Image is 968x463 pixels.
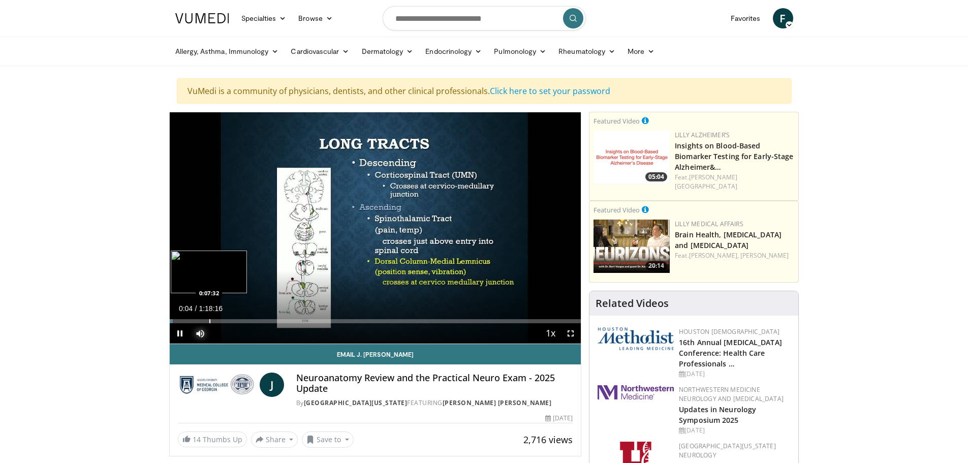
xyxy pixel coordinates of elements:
[773,8,793,28] a: F
[490,85,610,97] a: Click here to set your password
[170,112,581,344] video-js: Video Player
[175,13,229,23] img: VuMedi Logo
[170,319,581,323] div: Progress Bar
[679,337,782,368] a: 16th Annual [MEDICAL_DATA] Conference: Health Care Professionals …
[679,426,790,435] div: [DATE]
[178,373,256,397] img: Medical College of Georgia - Augusta University
[190,323,210,344] button: Mute
[594,131,670,184] a: 05:04
[675,173,794,191] div: Feat.
[356,41,420,61] a: Dermatology
[679,327,779,336] a: Houston [DEMOGRAPHIC_DATA]
[598,327,674,350] img: 5e4488cc-e109-4a4e-9fd9-73bb9237ee91.png.150x105_q85_autocrop_double_scale_upscale_version-0.2.png
[540,323,560,344] button: Playback Rate
[725,8,767,28] a: Favorites
[488,41,552,61] a: Pulmonology
[675,230,782,250] a: Brain Health, [MEDICAL_DATA] and [MEDICAL_DATA]
[199,304,223,313] span: 1:18:16
[285,41,355,61] a: Cardiovascular
[594,220,670,273] img: ca157f26-4c4a-49fd-8611-8e91f7be245d.png.150x105_q85_crop-smart_upscale.jpg
[645,261,667,270] span: 20:14
[304,398,408,407] a: [GEOGRAPHIC_DATA][US_STATE]
[419,41,488,61] a: Endocrinology
[195,304,197,313] span: /
[594,131,670,184] img: 89d2bcdb-a0e3-4b93-87d8-cca2ef42d978.png.150x105_q85_crop-smart_upscale.png
[523,434,573,446] span: 2,716 views
[594,220,670,273] a: 20:14
[552,41,621,61] a: Rheumatology
[292,8,339,28] a: Browse
[171,251,247,293] img: image.jpeg
[594,116,640,126] small: Featured Video
[383,6,586,30] input: Search topics, interventions
[443,398,552,407] a: [PERSON_NAME] [PERSON_NAME]
[296,398,573,408] div: By FEATURING
[251,431,298,448] button: Share
[645,172,667,181] span: 05:04
[193,435,201,444] span: 14
[178,431,247,447] a: 14 Thumbs Up
[170,323,190,344] button: Pause
[177,78,792,104] div: VuMedi is a community of physicians, dentists, and other clinical professionals.
[170,344,581,364] a: Email J. [PERSON_NAME]
[679,385,784,403] a: Northwestern Medicine Neurology and [MEDICAL_DATA]
[545,414,573,423] div: [DATE]
[675,131,730,139] a: Lilly Alzheimer’s
[689,251,739,260] a: [PERSON_NAME],
[679,442,776,459] a: [GEOGRAPHIC_DATA][US_STATE] Neurology
[621,41,661,61] a: More
[679,369,790,379] div: [DATE]
[260,373,284,397] a: J
[596,297,669,310] h4: Related Videos
[675,173,737,191] a: [PERSON_NAME][GEOGRAPHIC_DATA]
[169,41,285,61] a: Allergy, Asthma, Immunology
[179,304,193,313] span: 0:04
[598,385,674,399] img: 2a462fb6-9365-492a-ac79-3166a6f924d8.png.150x105_q85_autocrop_double_scale_upscale_version-0.2.jpg
[740,251,789,260] a: [PERSON_NAME]
[679,405,756,425] a: Updates in Neurology Symposium 2025
[675,220,743,228] a: Lilly Medical Affairs
[594,205,640,214] small: Featured Video
[560,323,581,344] button: Fullscreen
[296,373,573,394] h4: Neuroanatomy Review and the Practical Neuro Exam - 2025 Update
[235,8,293,28] a: Specialties
[675,141,793,172] a: Insights on Blood-Based Biomarker Testing for Early-Stage Alzheimer&…
[302,431,354,448] button: Save to
[675,251,794,260] div: Feat.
